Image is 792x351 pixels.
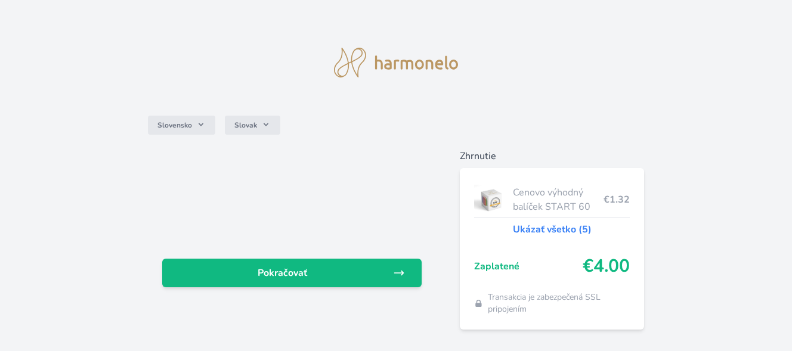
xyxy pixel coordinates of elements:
span: Cenovo výhodný balíček START 60 [513,185,604,214]
span: Pokračovať [172,266,393,280]
span: Zaplatené [474,259,583,274]
span: €4.00 [583,256,630,277]
button: Slovak [225,116,280,135]
img: logo.svg [334,48,458,77]
span: Slovak [234,120,257,130]
a: Ukázať všetko (5) [513,222,592,237]
button: Slovensko [148,116,215,135]
span: €1.32 [604,192,630,207]
span: Transakcia je zabezpečená SSL pripojením [488,291,630,315]
a: Pokračovať [162,259,422,287]
span: Slovensko [157,120,192,130]
h6: Zhrnutie [460,149,644,163]
img: start.jpg [474,185,508,215]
